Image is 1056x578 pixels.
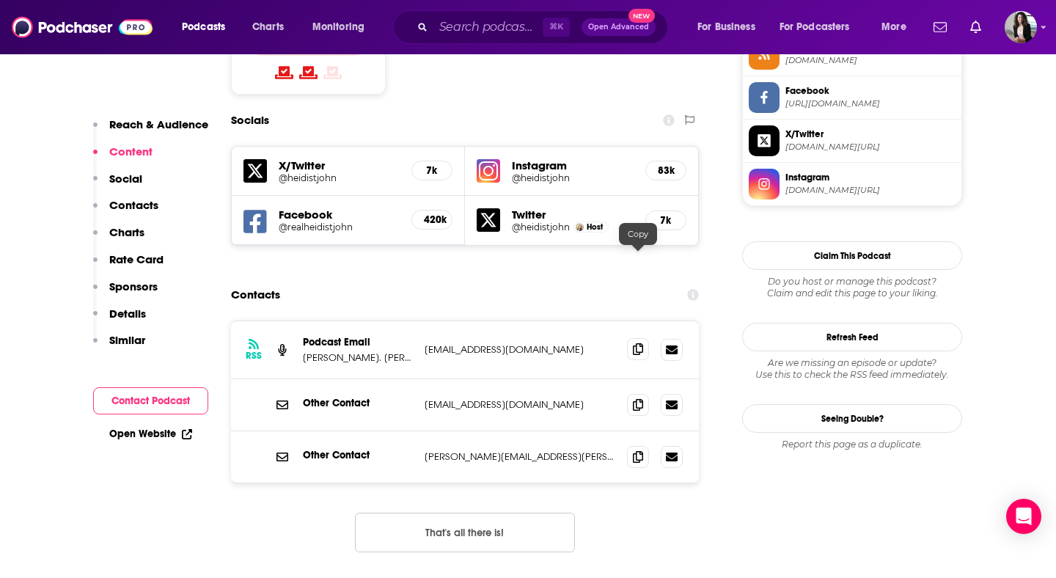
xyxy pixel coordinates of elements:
[312,17,364,37] span: Monitoring
[93,307,146,334] button: Details
[12,13,153,41] img: Podchaser - Follow, Share and Rate Podcasts
[93,225,144,252] button: Charts
[964,15,987,40] a: Show notifications dropdown
[109,428,192,440] a: Open Website
[871,15,925,39] button: open menu
[785,98,956,109] span: https://www.facebook.com/realheidistjohn
[231,281,280,309] h2: Contacts
[303,336,413,348] p: Podcast Email
[576,223,584,231] img: Heidi St. John
[749,169,956,200] a: Instagram[DOMAIN_NAME][URL]
[425,398,615,411] p: [EMAIL_ADDRESS][DOMAIN_NAME]
[512,222,570,233] a: @heidistjohn
[785,185,956,196] span: instagram.com/heidistjohn
[279,158,400,172] h5: X/Twitter
[93,333,145,360] button: Similar
[588,23,649,31] span: Open Advanced
[785,142,956,153] span: twitter.com/heidistjohn
[302,15,384,39] button: open menu
[279,222,400,233] a: @realheidistjohn
[785,171,956,184] span: Instagram
[512,158,634,172] h5: Instagram
[93,252,164,279] button: Rate Card
[303,397,413,409] p: Other Contact
[785,128,956,141] span: X/Twitter
[742,439,962,450] div: Report this page as a duplicate.
[231,106,269,134] h2: Socials
[93,117,208,144] button: Reach & Audience
[697,17,755,37] span: For Business
[785,55,956,66] span: anchor.fm
[93,387,208,414] button: Contact Podcast
[93,172,142,199] button: Social
[658,164,674,177] h5: 83k
[303,449,413,461] p: Other Contact
[582,18,656,36] button: Open AdvancedNew
[424,213,440,226] h5: 420k
[477,159,500,183] img: iconImage
[1005,11,1037,43] img: User Profile
[658,214,674,227] h5: 7k
[1005,11,1037,43] button: Show profile menu
[109,252,164,266] p: Rate Card
[279,208,400,222] h5: Facebook
[770,15,871,39] button: open menu
[182,17,225,37] span: Podcasts
[252,17,284,37] span: Charts
[742,357,962,381] div: Are we missing an episode or update? Use this to check the RSS feed immediately.
[355,513,575,552] button: Nothing here.
[742,404,962,433] a: Seeing Double?
[246,350,262,362] h3: RSS
[93,198,158,225] button: Contacts
[425,343,615,356] p: [EMAIL_ADDRESS][DOMAIN_NAME]
[749,82,956,113] a: Facebook[URL][DOMAIN_NAME]
[109,198,158,212] p: Contacts
[628,9,655,23] span: New
[109,144,153,158] p: Content
[303,351,413,364] p: [PERSON_NAME]. [PERSON_NAME]
[742,323,962,351] button: Refresh Feed
[1005,11,1037,43] span: Logged in as ElizabethCole
[109,117,208,131] p: Reach & Audience
[785,84,956,98] span: Facebook
[109,307,146,321] p: Details
[619,223,657,245] div: Copy
[749,125,956,156] a: X/Twitter[DOMAIN_NAME][URL]
[749,39,956,70] a: RSS Feed[DOMAIN_NAME]
[433,15,543,39] input: Search podcasts, credits, & more...
[1006,499,1041,534] div: Open Intercom Messenger
[109,172,142,186] p: Social
[780,17,850,37] span: For Podcasters
[742,276,962,299] div: Claim and edit this page to your liking.
[93,279,158,307] button: Sponsors
[881,17,906,37] span: More
[407,10,682,44] div: Search podcasts, credits, & more...
[425,450,615,463] p: [PERSON_NAME][EMAIL_ADDRESS][PERSON_NAME][DOMAIN_NAME]
[928,15,953,40] a: Show notifications dropdown
[109,333,145,347] p: Similar
[93,144,153,172] button: Content
[742,276,962,288] span: Do you host or manage this podcast?
[587,222,603,232] span: Host
[512,172,634,183] a: @heidistjohn
[543,18,570,37] span: ⌘ K
[687,15,774,39] button: open menu
[109,225,144,239] p: Charts
[512,208,634,222] h5: Twitter
[243,15,293,39] a: Charts
[424,164,440,177] h5: 7k
[742,241,962,270] button: Claim This Podcast
[109,279,158,293] p: Sponsors
[279,172,400,183] a: @heidistjohn
[172,15,244,39] button: open menu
